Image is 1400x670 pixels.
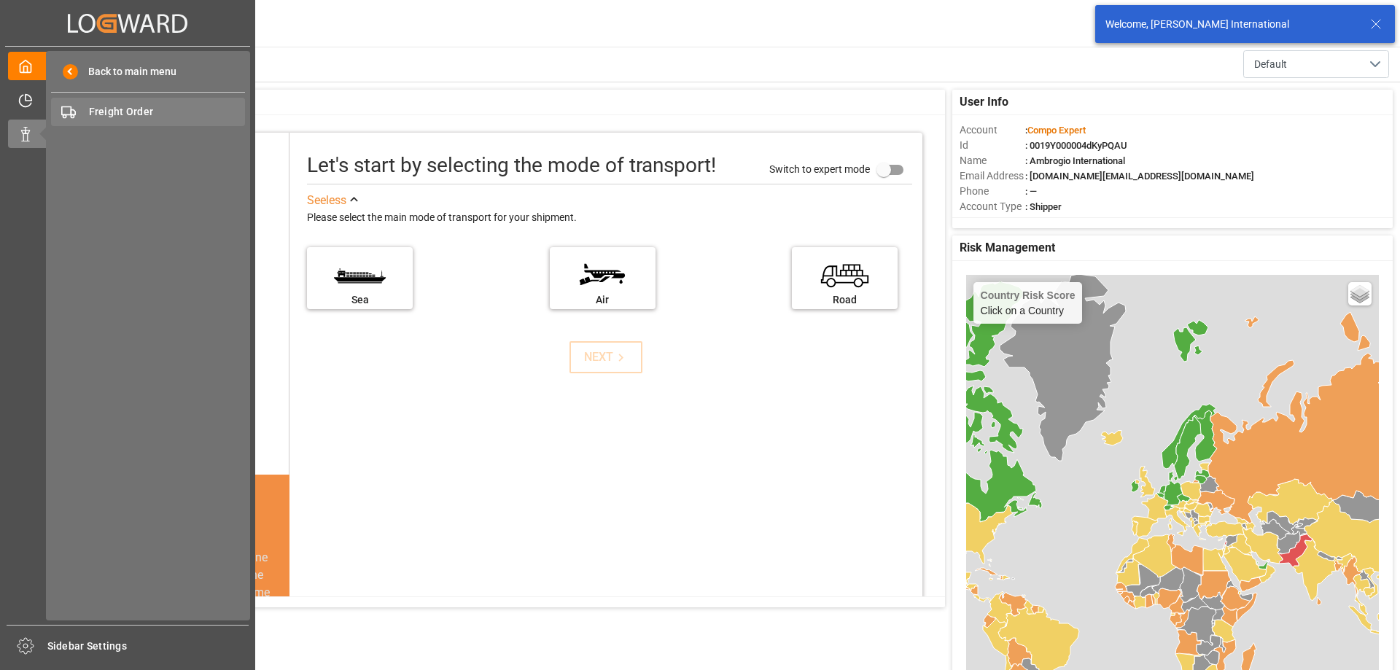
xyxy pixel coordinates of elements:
[51,98,245,126] a: Freight Order
[960,153,1025,168] span: Name
[307,192,346,209] div: See less
[1025,125,1086,136] span: :
[1105,17,1356,32] div: Welcome, [PERSON_NAME] International
[960,138,1025,153] span: Id
[307,209,912,227] div: Please select the main mode of transport for your shipment.
[584,348,629,366] div: NEXT
[960,122,1025,138] span: Account
[78,64,176,79] span: Back to main menu
[89,104,246,120] span: Freight Order
[1025,201,1062,212] span: : Shipper
[47,639,249,654] span: Sidebar Settings
[1348,282,1372,305] a: Layers
[1243,50,1389,78] button: open menu
[8,85,247,114] a: Timeslot Management
[307,150,716,181] div: Let's start by selecting the mode of transport!
[1025,155,1125,166] span: : Ambrogio International
[1254,57,1287,72] span: Default
[960,239,1055,257] span: Risk Management
[960,199,1025,214] span: Account Type
[314,292,405,308] div: Sea
[557,292,648,308] div: Air
[1025,140,1127,151] span: : 0019Y000004dKyPQAU
[8,52,247,80] a: My Cockpit
[569,341,642,373] button: NEXT
[981,289,1076,316] div: Click on a Country
[1027,125,1086,136] span: Compo Expert
[960,168,1025,184] span: Email Address
[1025,186,1037,197] span: : —
[769,163,870,174] span: Switch to expert mode
[981,289,1076,301] h4: Country Risk Score
[960,93,1008,111] span: User Info
[799,292,890,308] div: Road
[960,184,1025,199] span: Phone
[1025,171,1254,182] span: : [DOMAIN_NAME][EMAIL_ADDRESS][DOMAIN_NAME]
